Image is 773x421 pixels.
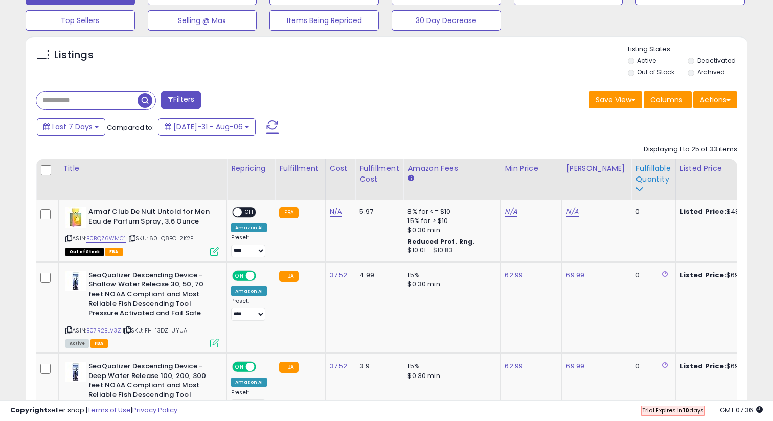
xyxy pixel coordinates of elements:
[231,163,270,174] div: Repricing
[123,326,187,335] span: | SKU: FH-13DZ-UYUA
[107,123,154,132] span: Compared to:
[720,405,763,415] span: 2025-08-14 07:36 GMT
[505,207,517,217] a: N/A
[359,163,399,185] div: Fulfillment Cost
[279,362,298,373] small: FBA
[233,363,246,371] span: ON
[88,362,213,412] b: SeaQualizer Descending Device - Deep Water Release 100, 200, 300 feet NOAA Compliant and Most Rel...
[589,91,642,108] button: Save View
[87,405,131,415] a: Terms of Use
[642,406,704,414] span: Trial Expires in days
[359,207,395,216] div: 5.97
[407,207,492,216] div: 8% for <= $10
[86,234,126,243] a: B0BQZ6WMC1
[26,10,135,31] button: Top Sellers
[65,362,86,382] img: 41pT2SklVLL._SL40_.jpg
[407,174,414,183] small: Amazon Fees.
[88,207,213,229] b: Armaf Club De Nuit Untold for Men Eau de Parfum Spray, 3.6 Ounce
[255,363,271,371] span: OFF
[330,270,348,280] a: 37.52
[88,271,213,321] b: SeaQualizer Descending Device - Shallow Water Release 30, 50, 70 feet NOAA Compliant and Most Rel...
[231,298,267,321] div: Preset:
[407,280,492,289] div: $0.30 min
[680,207,765,216] div: $48.00
[628,45,748,54] p: Listing States:
[231,234,267,257] div: Preset:
[407,163,496,174] div: Amazon Fees
[693,91,737,108] button: Actions
[231,378,267,387] div: Amazon AI
[407,216,492,226] div: 15% for > $10
[566,163,627,174] div: [PERSON_NAME]
[635,271,667,280] div: 0
[697,56,736,65] label: Deactivated
[37,118,105,136] button: Last 7 Days
[90,339,108,348] span: FBA
[173,122,243,132] span: [DATE]-31 - Aug-06
[65,271,86,291] img: 41prJRuCinL._SL40_.jpg
[132,405,177,415] a: Privacy Policy
[10,406,177,415] div: seller snap | |
[407,226,492,235] div: $0.30 min
[65,207,219,255] div: ASIN:
[644,91,692,108] button: Columns
[10,405,48,415] strong: Copyright
[637,56,656,65] label: Active
[127,234,193,242] span: | SKU: 60-Q8BO-2K2P
[54,48,94,62] h5: Listings
[407,271,492,280] div: 15%
[644,145,737,154] div: Displaying 1 to 25 of 33 items
[697,68,725,76] label: Archived
[158,118,256,136] button: [DATE]-31 - Aug-06
[407,246,492,255] div: $10.01 - $10.83
[392,10,501,31] button: 30 Day Decrease
[148,10,257,31] button: Selling @ Max
[330,163,351,174] div: Cost
[330,207,342,217] a: N/A
[279,271,298,282] small: FBA
[680,207,726,216] b: Listed Price:
[680,271,765,280] div: $69.99
[505,270,523,280] a: 62.99
[680,362,765,371] div: $69.99
[680,163,768,174] div: Listed Price
[52,122,93,132] span: Last 7 Days
[566,361,584,371] a: 69.99
[63,163,222,174] div: Title
[279,163,321,174] div: Fulfillment
[407,371,492,381] div: $0.30 min
[683,406,689,414] b: 10
[680,361,726,371] b: Listed Price:
[505,361,523,371] a: 62.99
[65,339,89,348] span: All listings currently available for purchase on Amazon
[233,271,246,280] span: ON
[359,271,395,280] div: 4.99
[65,248,104,256] span: All listings that are currently out of stock and unavailable for purchase on Amazon
[65,271,219,346] div: ASIN:
[566,207,578,217] a: N/A
[255,271,271,280] span: OFF
[269,10,379,31] button: Items Being Repriced
[650,95,683,105] span: Columns
[105,248,123,256] span: FBA
[86,326,121,335] a: B07R2BLV3Z
[407,237,474,246] b: Reduced Prof. Rng.
[161,91,201,109] button: Filters
[231,286,267,296] div: Amazon AI
[65,207,86,228] img: 4131rMOecfL._SL40_.jpg
[279,207,298,218] small: FBA
[680,270,726,280] b: Listed Price:
[407,362,492,371] div: 15%
[359,362,395,371] div: 3.9
[637,68,674,76] label: Out of Stock
[330,361,348,371] a: 37.52
[566,270,584,280] a: 69.99
[505,163,557,174] div: Min Price
[231,223,267,232] div: Amazon AI
[242,208,258,217] span: OFF
[635,362,667,371] div: 0
[635,163,671,185] div: Fulfillable Quantity
[635,207,667,216] div: 0
[231,389,267,412] div: Preset:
